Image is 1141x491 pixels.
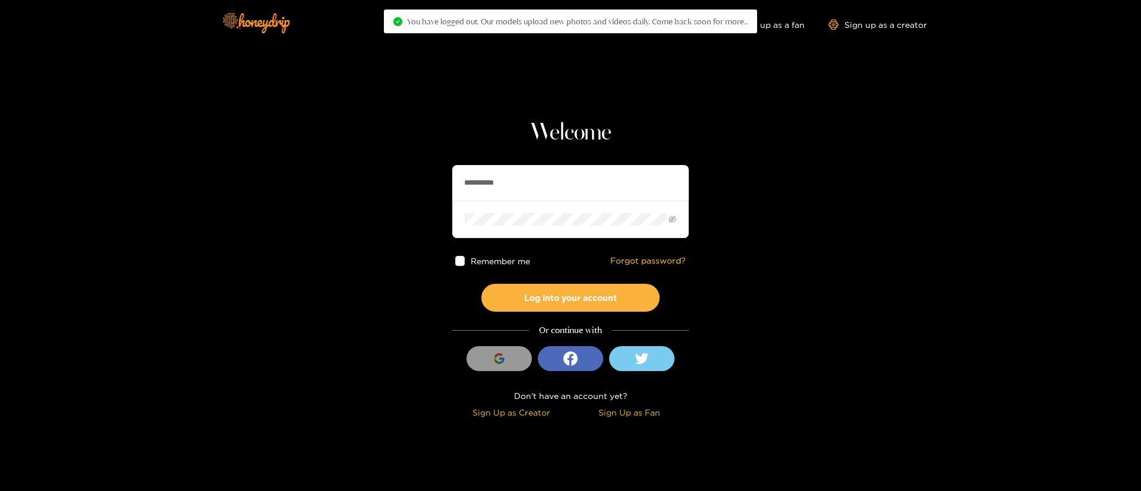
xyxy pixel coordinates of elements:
span: Remember me [471,256,531,265]
div: Don't have an account yet? [452,389,689,403]
span: check-circle [393,17,402,26]
div: Or continue with [452,324,689,337]
button: Log into your account [481,284,660,312]
h1: Welcome [452,119,689,147]
span: You have logged out. Our models upload new photos and videos daily. Come back soon for more.. [407,17,748,26]
span: eye-invisible [669,216,676,223]
a: Sign up as a creator [828,20,927,30]
div: Sign Up as Creator [455,406,568,419]
a: Forgot password? [610,256,686,266]
a: Sign up as a fan [723,20,805,30]
div: Sign Up as Fan [573,406,686,419]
